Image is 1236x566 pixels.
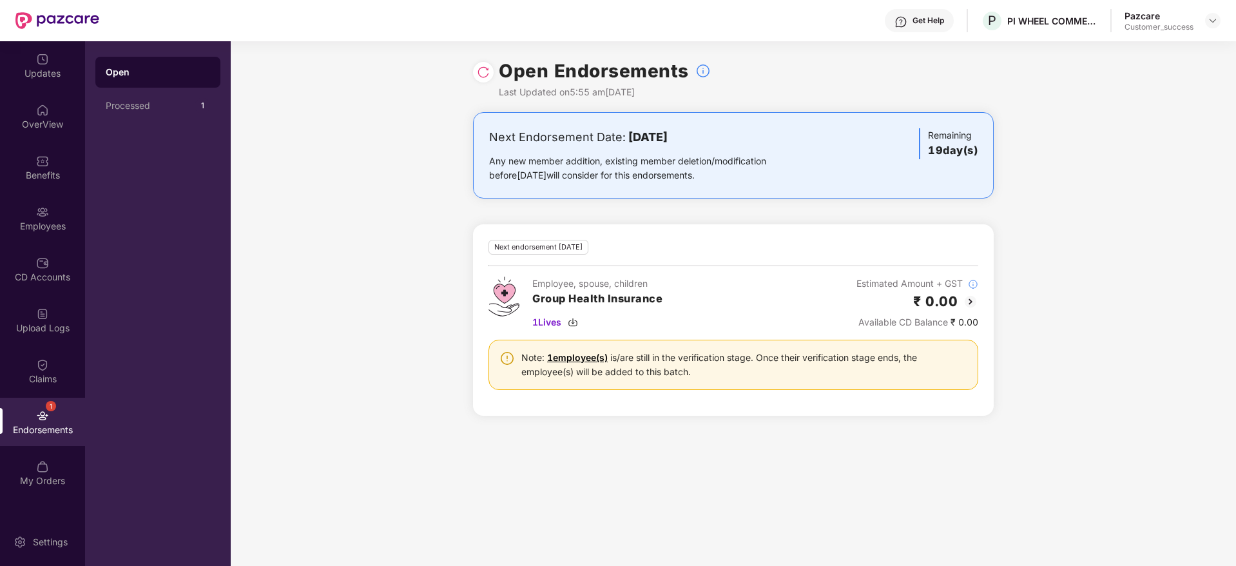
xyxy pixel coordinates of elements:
div: Processed [106,101,195,111]
span: P [988,13,996,28]
div: ₹ 0.00 [856,315,978,329]
img: svg+xml;base64,PHN2ZyBpZD0iSG9tZSIgeG1sbnM9Imh0dHA6Ly93d3cudzMub3JnLzIwMDAvc3ZnIiB3aWR0aD0iMjAiIG... [36,104,49,117]
div: Next Endorsement Date: [489,128,807,146]
img: svg+xml;base64,PHN2ZyBpZD0iQ2xhaW0iIHhtbG5zPSJodHRwOi8vd3d3LnczLm9yZy8yMDAwL3N2ZyIgd2lkdGg9IjIwIi... [36,358,49,371]
img: svg+xml;base64,PHN2ZyBpZD0iRW5kb3JzZW1lbnRzIiB4bWxucz0iaHR0cDovL3d3dy53My5vcmcvMjAwMC9zdmciIHdpZH... [36,409,49,422]
div: Estimated Amount + GST [856,277,978,291]
img: svg+xml;base64,PHN2ZyBpZD0iV2FybmluZ18tXzI0eDI0IiBkYXRhLW5hbWU9Ildhcm5pbmcgLSAyNHgyNCIgeG1sbnM9Im... [499,351,515,366]
div: Settings [29,536,72,549]
img: svg+xml;base64,PHN2ZyBpZD0iSGVscC0zMngzMiIgeG1sbnM9Imh0dHA6Ly93d3cudzMub3JnLzIwMDAvc3ZnIiB3aWR0aD... [894,15,907,28]
div: Next endorsement [DATE] [488,240,588,255]
img: svg+xml;base64,PHN2ZyBpZD0iUmVsb2FkLTMyeDMyIiB4bWxucz0iaHR0cDovL3d3dy53My5vcmcvMjAwMC9zdmciIHdpZH... [477,66,490,79]
img: svg+xml;base64,PHN2ZyBpZD0iQ0RfQWNjb3VudHMiIGRhdGEtbmFtZT0iQ0QgQWNjb3VudHMiIHhtbG5zPSJodHRwOi8vd3... [36,257,49,269]
div: 1 [46,401,56,411]
div: 1 [195,98,210,113]
h1: Open Endorsements [499,57,689,85]
img: svg+xml;base64,PHN2ZyB4bWxucz0iaHR0cDovL3d3dy53My5vcmcvMjAwMC9zdmciIHdpZHRoPSI0Ny43MTQiIGhlaWdodD... [488,277,519,317]
span: 1 Lives [532,315,561,329]
div: Remaining [919,128,978,159]
b: [DATE] [628,130,668,144]
img: svg+xml;base64,PHN2ZyBpZD0iQmVuZWZpdHMiIHhtbG5zPSJodHRwOi8vd3d3LnczLm9yZy8yMDAwL3N2ZyIgd2lkdGg9Ij... [36,155,49,168]
div: Employee, spouse, children [532,277,662,291]
img: svg+xml;base64,PHN2ZyBpZD0iRG93bmxvYWQtMzJ4MzIiIHhtbG5zPSJodHRwOi8vd3d3LnczLm9yZy8yMDAwL3N2ZyIgd2... [568,317,578,327]
div: Customer_success [1125,22,1193,32]
h3: Group Health Insurance [532,291,662,307]
div: Last Updated on 5:55 am[DATE] [499,85,711,99]
div: PI WHEEL COMMERCE PRIVATE LIMITED [1007,15,1097,27]
h3: 19 day(s) [928,142,978,159]
img: svg+xml;base64,PHN2ZyBpZD0iTXlfT3JkZXJzIiBkYXRhLW5hbWU9Ik15IE9yZGVycyIgeG1sbnM9Imh0dHA6Ly93d3cudz... [36,460,49,473]
img: svg+xml;base64,PHN2ZyBpZD0iRHJvcGRvd24tMzJ4MzIiIHhtbG5zPSJodHRwOi8vd3d3LnczLm9yZy8yMDAwL3N2ZyIgd2... [1208,15,1218,26]
div: Open [106,66,210,79]
img: svg+xml;base64,PHN2ZyBpZD0iVXBsb2FkX0xvZ3MiIGRhdGEtbmFtZT0iVXBsb2FkIExvZ3MiIHhtbG5zPSJodHRwOi8vd3... [36,307,49,320]
div: Note: is/are still in the verification stage. Once their verification stage ends, the employee(s)... [521,351,967,379]
div: Get Help [913,15,944,26]
img: svg+xml;base64,PHN2ZyBpZD0iSW5mb18tXzMyeDMyIiBkYXRhLW5hbWU9IkluZm8gLSAzMngzMiIgeG1sbnM9Imh0dHA6Ly... [695,63,711,79]
span: Available CD Balance [858,317,948,327]
img: New Pazcare Logo [15,12,99,29]
img: svg+xml;base64,PHN2ZyBpZD0iU2V0dGluZy0yMHgyMCIgeG1sbnM9Imh0dHA6Ly93d3cudzMub3JnLzIwMDAvc3ZnIiB3aW... [14,536,26,549]
img: svg+xml;base64,PHN2ZyBpZD0iVXBkYXRlZCIgeG1sbnM9Imh0dHA6Ly93d3cudzMub3JnLzIwMDAvc3ZnIiB3aWR0aD0iMj... [36,53,49,66]
div: Any new member addition, existing member deletion/modification before [DATE] will consider for th... [489,154,807,182]
h2: ₹ 0.00 [913,291,958,312]
a: 1 employee(s) [547,352,608,363]
div: Pazcare [1125,10,1193,22]
img: svg+xml;base64,PHN2ZyBpZD0iSW5mb18tXzMyeDMyIiBkYXRhLW5hbWU9IkluZm8gLSAzMngzMiIgeG1sbnM9Imh0dHA6Ly... [968,279,978,289]
img: svg+xml;base64,PHN2ZyBpZD0iRW1wbG95ZWVzIiB4bWxucz0iaHR0cDovL3d3dy53My5vcmcvMjAwMC9zdmciIHdpZHRoPS... [36,206,49,219]
img: svg+xml;base64,PHN2ZyBpZD0iQmFjay0yMHgyMCIgeG1sbnM9Imh0dHA6Ly93d3cudzMub3JnLzIwMDAvc3ZnIiB3aWR0aD... [963,294,978,309]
